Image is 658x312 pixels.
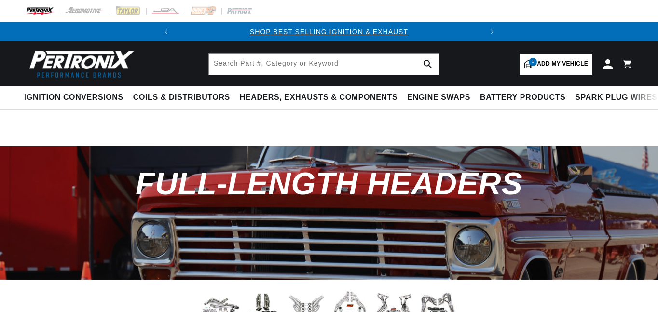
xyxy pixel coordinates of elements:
[537,59,588,68] span: Add my vehicle
[240,93,398,103] span: Headers, Exhausts & Components
[402,86,475,109] summary: Engine Swaps
[250,28,408,36] a: SHOP BEST SELLING IGNITION & EXHAUST
[156,22,176,41] button: Translation missing: en.sections.announcements.previous_announcement
[480,93,565,103] span: Battery Products
[529,58,537,66] span: 1
[24,47,135,81] img: Pertronix
[475,86,570,109] summary: Battery Products
[24,93,123,103] span: Ignition Conversions
[128,86,235,109] summary: Coils & Distributors
[417,54,439,75] button: Search Part #, Category or Keyword
[24,86,128,109] summary: Ignition Conversions
[209,54,439,75] input: Search Part #, Category or Keyword
[176,27,482,37] div: Announcement
[136,166,522,201] span: Full-Length Headers
[235,86,402,109] summary: Headers, Exhausts & Components
[176,27,482,37] div: 1 of 2
[520,54,592,75] a: 1Add my vehicle
[133,93,230,103] span: Coils & Distributors
[575,93,657,103] span: Spark Plug Wires
[482,22,502,41] button: Translation missing: en.sections.announcements.next_announcement
[407,93,470,103] span: Engine Swaps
